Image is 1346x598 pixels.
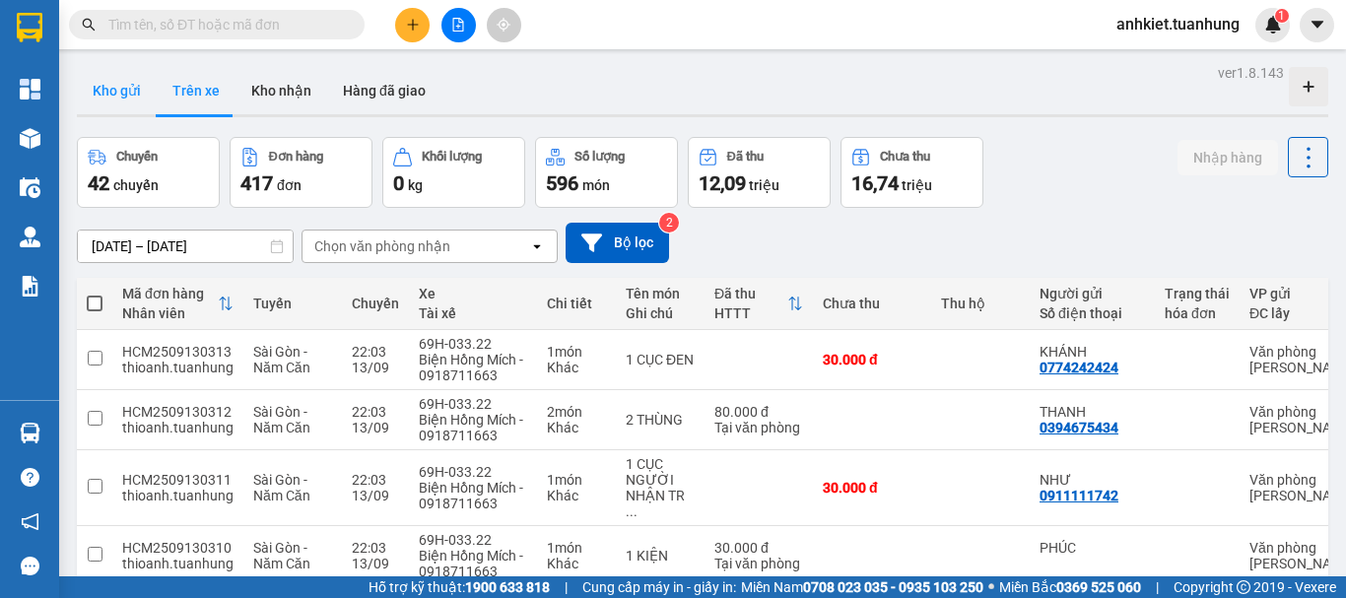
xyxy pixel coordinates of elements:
[253,296,332,311] div: Tuyến
[20,128,40,149] img: warehouse-icon
[113,47,129,63] span: environment
[21,512,39,531] span: notification
[21,557,39,575] span: message
[253,472,310,503] span: Sài Gòn - Năm Căn
[116,150,158,164] div: Chuyến
[352,488,399,503] div: 13/09
[1156,576,1159,598] span: |
[352,420,399,435] div: 13/09
[253,540,310,571] span: Sài Gòn - Năm Căn
[122,360,234,375] div: thioanh.tuanhung
[422,150,482,164] div: Khối lượng
[626,286,695,301] div: Tên món
[157,67,236,114] button: Trên xe
[626,412,695,428] div: 2 THÙNG
[1040,286,1145,301] div: Người gửi
[741,576,983,598] span: Miền Nam
[880,150,930,164] div: Chưa thu
[547,472,606,488] div: 1 món
[688,137,831,208] button: Đã thu12,09 triệu
[841,137,983,208] button: Chưa thu16,74 triệu
[419,412,527,443] div: Biện Hồng Mích - 0918711663
[122,344,234,360] div: HCM2509130313
[626,456,695,472] div: 1 CỤC
[547,404,606,420] div: 2 món
[1289,67,1328,106] div: Tạo kho hàng mới
[419,336,527,352] div: 69H-033.22
[1056,579,1141,595] strong: 0369 525 060
[497,18,510,32] span: aim
[352,472,399,488] div: 22:03
[240,171,273,195] span: 417
[851,171,899,195] span: 16,74
[749,177,779,193] span: triệu
[659,213,679,233] sup: 2
[1278,9,1285,23] span: 1
[419,480,527,511] div: Biện Hồng Mích - 0918711663
[547,296,606,311] div: Chi tiết
[352,360,399,375] div: 13/09
[9,68,375,93] li: 02839.63.63.63
[727,150,764,164] div: Đã thu
[314,236,450,256] div: Chọn văn phòng nhận
[547,360,606,375] div: Khác
[626,352,695,367] div: 1 CỤC ĐEN
[419,548,527,579] div: Biện Hồng Mích - 0918711663
[352,296,399,311] div: Chuyến
[1165,305,1230,321] div: hóa đơn
[236,67,327,114] button: Kho nhận
[21,468,39,487] span: question-circle
[1040,344,1145,360] div: KHÁNH
[902,177,932,193] span: triệu
[88,171,109,195] span: 42
[626,305,695,321] div: Ghi chú
[406,18,420,32] span: plus
[77,137,220,208] button: Chuyến42chuyến
[529,238,545,254] svg: open
[441,8,476,42] button: file-add
[565,576,568,598] span: |
[823,296,921,311] div: Chưa thu
[20,423,40,443] img: warehouse-icon
[1040,360,1118,375] div: 0774242424
[20,227,40,247] img: warehouse-icon
[78,231,293,262] input: Select a date range.
[9,123,222,199] b: GỬI : Văn phòng [PERSON_NAME]
[714,420,803,435] div: Tại văn phòng
[122,556,234,571] div: thioanh.tuanhung
[1040,540,1145,556] div: PHÚC
[714,556,803,571] div: Tại văn phòng
[369,576,550,598] span: Hỗ trợ kỹ thuật:
[999,576,1141,598] span: Miền Bắc
[277,177,302,193] span: đơn
[382,137,525,208] button: Khối lượng0kg
[803,579,983,595] strong: 0708 023 035 - 0935 103 250
[487,8,521,42] button: aim
[1040,420,1118,435] div: 0394675434
[1101,12,1255,36] span: anhkiet.tuanhung
[20,79,40,100] img: dashboard-icon
[582,177,610,193] span: món
[547,420,606,435] div: Khác
[1264,16,1282,33] img: icon-new-feature
[17,13,42,42] img: logo-vxr
[941,296,1020,311] div: Thu hộ
[20,276,40,297] img: solution-icon
[1040,488,1118,503] div: 0911111742
[393,171,404,195] span: 0
[20,177,40,198] img: warehouse-icon
[1040,404,1145,420] div: THANH
[1275,9,1289,23] sup: 1
[269,150,323,164] div: Đơn hàng
[547,488,606,503] div: Khác
[419,305,527,321] div: Tài xế
[122,286,218,301] div: Mã đơn hàng
[714,540,803,556] div: 30.000 đ
[230,137,372,208] button: Đơn hàng417đơn
[1309,16,1326,33] span: caret-down
[1040,305,1145,321] div: Số điện thoại
[77,67,157,114] button: Kho gửi
[547,540,606,556] div: 1 món
[108,14,341,35] input: Tìm tên, số ĐT hoặc mã đơn
[574,150,625,164] div: Số lượng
